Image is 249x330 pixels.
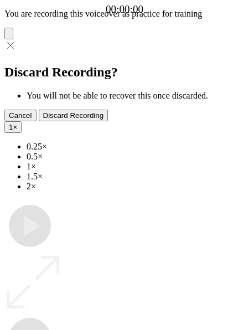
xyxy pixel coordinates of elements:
button: 1× [4,121,22,133]
span: 1 [9,123,13,131]
button: Cancel [4,110,37,121]
button: Discard Recording [39,110,108,121]
a: 00:00:00 [106,3,143,16]
li: You will not be able to recover this once discarded. [27,91,245,101]
li: 1× [27,162,245,172]
li: 0.5× [27,152,245,162]
p: You are recording this voiceover as practice for training [4,9,245,19]
li: 2× [27,182,245,192]
li: 1.5× [27,172,245,182]
li: 0.25× [27,142,245,152]
h2: Discard Recording? [4,65,245,80]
